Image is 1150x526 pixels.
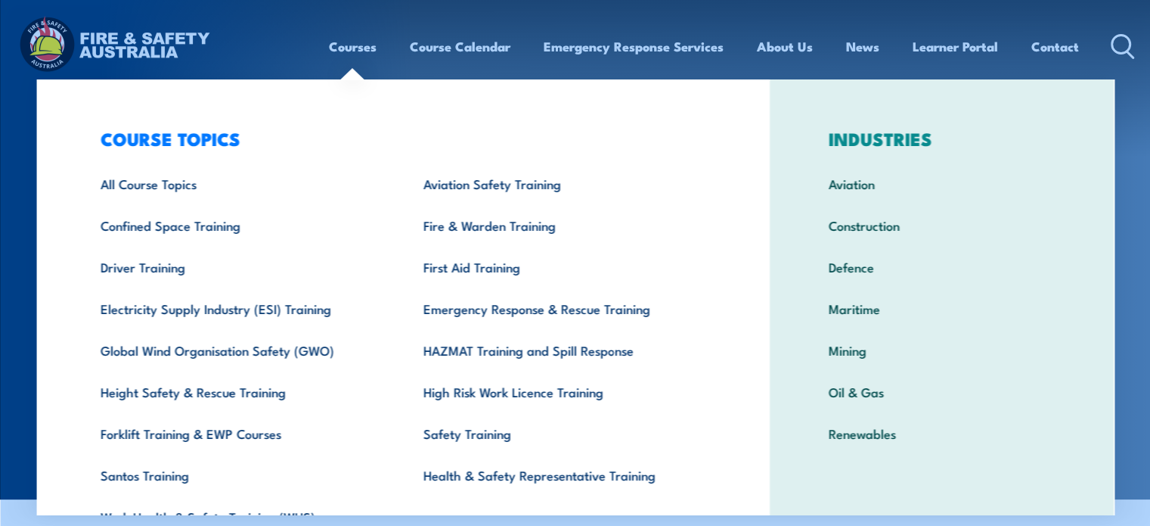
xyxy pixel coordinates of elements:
[804,128,1079,149] h3: INDUSTRIES
[410,26,510,67] a: Course Calendar
[399,329,722,371] a: HAZMAT Training and Spill Response
[913,26,998,67] a: Learner Portal
[399,204,722,246] a: Fire & Warden Training
[76,163,399,204] a: All Course Topics
[76,371,399,412] a: Height Safety & Rescue Training
[76,454,399,496] a: Santos Training
[399,454,722,496] a: Health & Safety Representative Training
[804,163,1079,204] a: Aviation
[846,26,879,67] a: News
[76,128,722,149] h3: COURSE TOPICS
[399,163,722,204] a: Aviation Safety Training
[329,26,377,67] a: Courses
[76,412,399,454] a: Forklift Training & EWP Courses
[804,412,1079,454] a: Renewables
[399,246,722,288] a: First Aid Training
[399,412,722,454] a: Safety Training
[76,246,399,288] a: Driver Training
[544,26,724,67] a: Emergency Response Services
[76,329,399,371] a: Global Wind Organisation Safety (GWO)
[399,371,722,412] a: High Risk Work Licence Training
[1031,26,1079,67] a: Contact
[399,288,722,329] a: Emergency Response & Rescue Training
[804,204,1079,246] a: Construction
[804,329,1079,371] a: Mining
[804,371,1079,412] a: Oil & Gas
[76,204,399,246] a: Confined Space Training
[804,246,1079,288] a: Defence
[76,288,399,329] a: Electricity Supply Industry (ESI) Training
[757,26,813,67] a: About Us
[804,288,1079,329] a: Maritime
